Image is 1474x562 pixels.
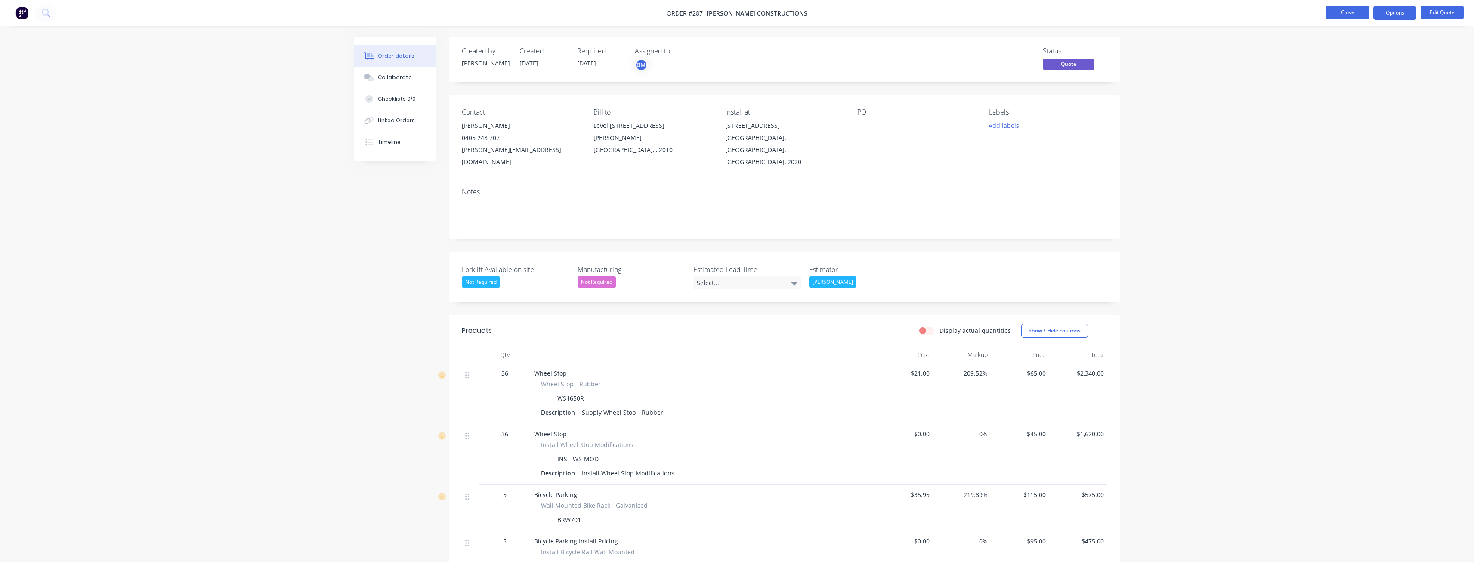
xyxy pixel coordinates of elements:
[1053,537,1104,546] span: $475.00
[378,138,401,146] div: Timeline
[878,490,930,499] span: $35.95
[554,513,584,526] div: BRW701
[725,132,843,168] div: [GEOGRAPHIC_DATA], [GEOGRAPHIC_DATA], [GEOGRAPHIC_DATA], 2020
[462,47,509,55] div: Created by
[541,440,633,449] span: Install Wheel Stop Modifications
[541,406,578,419] div: Description
[354,45,436,67] button: Order details
[725,120,843,132] div: [STREET_ADDRESS]
[378,74,412,81] div: Collaborate
[578,264,685,275] label: Manufacturing
[593,120,711,156] div: Level [STREET_ADDRESS][PERSON_NAME][GEOGRAPHIC_DATA], , 2010
[462,120,580,132] div: [PERSON_NAME]
[541,547,635,556] span: Install Bicycle Rail Wall Mounted
[354,110,436,131] button: Linked Orders
[519,47,567,55] div: Created
[593,144,711,156] div: [GEOGRAPHIC_DATA], , 2010
[984,120,1024,131] button: Add labels
[939,326,1011,335] label: Display actual quantities
[462,188,1107,196] div: Notes
[1053,369,1104,378] span: $2,340.00
[707,9,807,17] a: [PERSON_NAME] Constructions
[667,9,707,17] span: Order #287 -
[995,490,1046,499] span: $115.00
[989,108,1107,116] div: Labels
[1373,6,1416,20] button: Options
[936,369,988,378] span: 209.52%
[693,264,801,275] label: Estimated Lead Time
[725,120,843,168] div: [STREET_ADDRESS][GEOGRAPHIC_DATA], [GEOGRAPHIC_DATA], [GEOGRAPHIC_DATA], 2020
[462,264,569,275] label: Forklift Avaliable on site
[479,346,531,363] div: Qty
[1049,346,1107,363] div: Total
[593,120,711,144] div: Level [STREET_ADDRESS][PERSON_NAME]
[577,59,596,67] span: [DATE]
[635,47,721,55] div: Assigned to
[462,276,500,288] div: Not Required
[1043,47,1107,55] div: Status
[1043,59,1094,71] button: Quote
[503,537,507,546] span: 5
[578,406,667,419] div: Supply Wheel Stop - Rubber
[534,430,567,438] span: Wheel Stop
[462,144,580,168] div: [PERSON_NAME][EMAIL_ADDRESS][DOMAIN_NAME]
[995,429,1046,438] span: $45.00
[577,47,624,55] div: Required
[635,59,648,71] button: BM
[1053,490,1104,499] span: $575.00
[354,131,436,153] button: Timeline
[725,108,843,116] div: Install at
[378,52,414,60] div: Order details
[462,326,492,336] div: Products
[578,467,678,479] div: Install Wheel Stop Modifications
[857,108,975,116] div: PO
[534,491,577,499] span: Bicycle Parking
[541,379,601,388] span: Wheel Stop - Rubber
[1021,324,1088,338] button: Show / Hide columns
[534,369,567,377] span: Wheel Stop
[936,429,988,438] span: 0%
[933,346,991,363] div: Markup
[503,490,507,499] span: 5
[1326,6,1369,19] button: Close
[936,537,988,546] span: 0%
[462,108,580,116] div: Contact
[878,369,930,378] span: $21.00
[501,369,508,378] span: 36
[15,6,28,19] img: Factory
[991,346,1049,363] div: Price
[995,369,1046,378] span: $65.00
[936,490,988,499] span: 219.89%
[878,429,930,438] span: $0.00
[593,108,711,116] div: Bill to
[809,276,856,288] div: [PERSON_NAME]
[378,95,416,103] div: Checklists 0/0
[378,117,415,124] div: Linked Orders
[1053,429,1104,438] span: $1,620.00
[554,392,587,404] div: WS1650R
[354,67,436,88] button: Collaborate
[1043,59,1094,69] span: Quote
[501,429,508,438] span: 36
[462,132,580,144] div: 0405 248 707
[1421,6,1464,19] button: Edit Quote
[462,59,509,68] div: [PERSON_NAME]
[354,88,436,110] button: Checklists 0/0
[809,264,917,275] label: Estimator
[541,467,578,479] div: Description
[578,276,616,288] div: Not Required
[878,537,930,546] span: $0.00
[875,346,933,363] div: Cost
[462,120,580,168] div: [PERSON_NAME]0405 248 707[PERSON_NAME][EMAIL_ADDRESS][DOMAIN_NAME]
[519,59,538,67] span: [DATE]
[541,501,648,510] span: Wall Mounted Bike Rack - Galvanised
[693,276,801,289] div: Select...
[534,537,618,545] span: Bicycle Parking Install Pricing
[995,537,1046,546] span: $95.00
[554,453,602,465] div: INST-WS-MOD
